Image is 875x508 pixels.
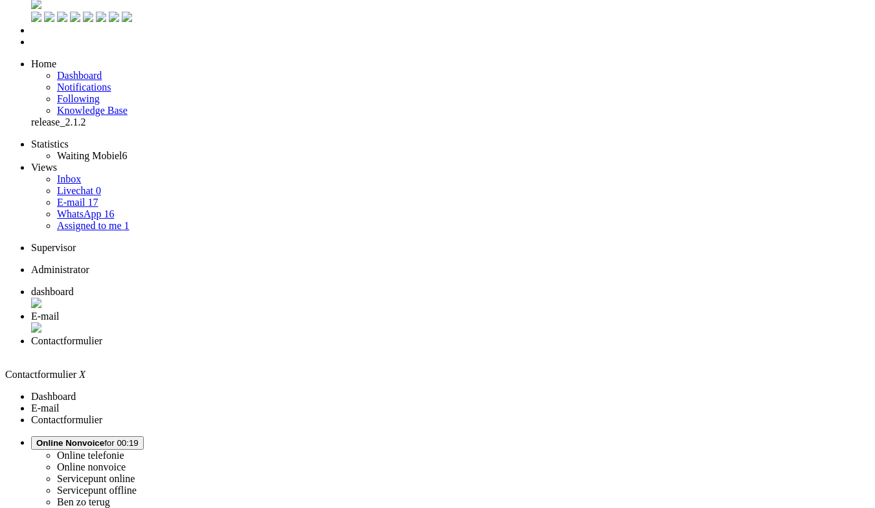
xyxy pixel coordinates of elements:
[5,58,870,128] ul: dashboard menu items
[88,197,98,208] span: 17
[109,12,119,22] img: ic_m_settings.svg
[31,58,870,70] li: Home menu item
[57,220,130,231] a: Assigned to me 1
[57,208,114,219] a: WhatsApp 16
[31,36,870,48] li: Tickets menu
[5,5,189,57] body: Rich Text Area. Press ALT-0 for help.
[57,185,93,196] span: Livechat
[70,12,80,22] img: ic_m_inbox_white.svg
[57,220,122,231] span: Assigned to me
[122,12,132,22] img: ic_m_settings_white.svg
[31,414,870,426] li: Contactformulier
[31,116,85,127] span: release_2.1.2
[57,82,111,93] span: Notifications
[96,185,101,196] span: 0
[57,208,101,219] span: WhatsApp
[31,322,870,335] div: Close tab
[44,12,54,22] img: ic_m_dashboard_white.svg
[31,162,870,173] li: Views
[31,25,870,36] li: Dashboard menu
[31,391,870,403] li: Dashboard
[57,105,128,116] a: Knowledge base
[31,242,870,254] li: Supervisor
[79,369,85,380] i: X
[124,220,130,231] span: 1
[57,461,126,472] label: Online nonvoice
[31,286,74,297] span: dashboard
[31,138,870,150] li: Statistics
[122,150,127,161] span: 6
[57,173,81,184] a: Inbox
[31,264,870,276] li: Administrator
[83,12,93,22] img: ic_m_stats.svg
[57,93,100,104] a: Following
[96,12,106,22] img: ic_m_stats_white.svg
[57,70,102,81] span: Dashboard
[31,436,144,450] button: Online Nonvoicefor 00:19
[31,311,870,335] li: View
[57,185,101,196] a: Livechat 0
[57,150,127,161] a: Waiting Mobiel
[104,208,114,219] span: 16
[57,70,102,81] a: Dashboard menu item
[57,485,137,496] label: Servicepunt offline
[57,197,85,208] span: E-mail
[36,438,104,448] span: Online Nonvoice
[31,311,60,322] span: E-mail
[57,197,98,208] a: E-mail 17
[57,82,111,93] a: Notifications menu item
[31,286,870,311] li: Dashboard
[31,403,870,414] li: E-mail
[36,438,139,448] span: for 00:19
[57,12,67,22] img: ic_m_inbox.svg
[57,496,110,507] label: Ben zo terug
[5,369,76,380] span: Contactformulier
[31,335,870,359] li: 2755
[57,473,135,484] label: Servicepunt online
[31,298,41,308] img: ic_close.svg
[31,335,102,346] span: Contactformulier
[31,322,41,333] img: ic_close.svg
[31,347,870,359] div: Close tab
[57,105,128,116] span: Knowledge Base
[57,450,124,461] label: Online telefonie
[31,298,870,311] div: Close tab
[31,12,41,22] img: ic_m_dashboard.svg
